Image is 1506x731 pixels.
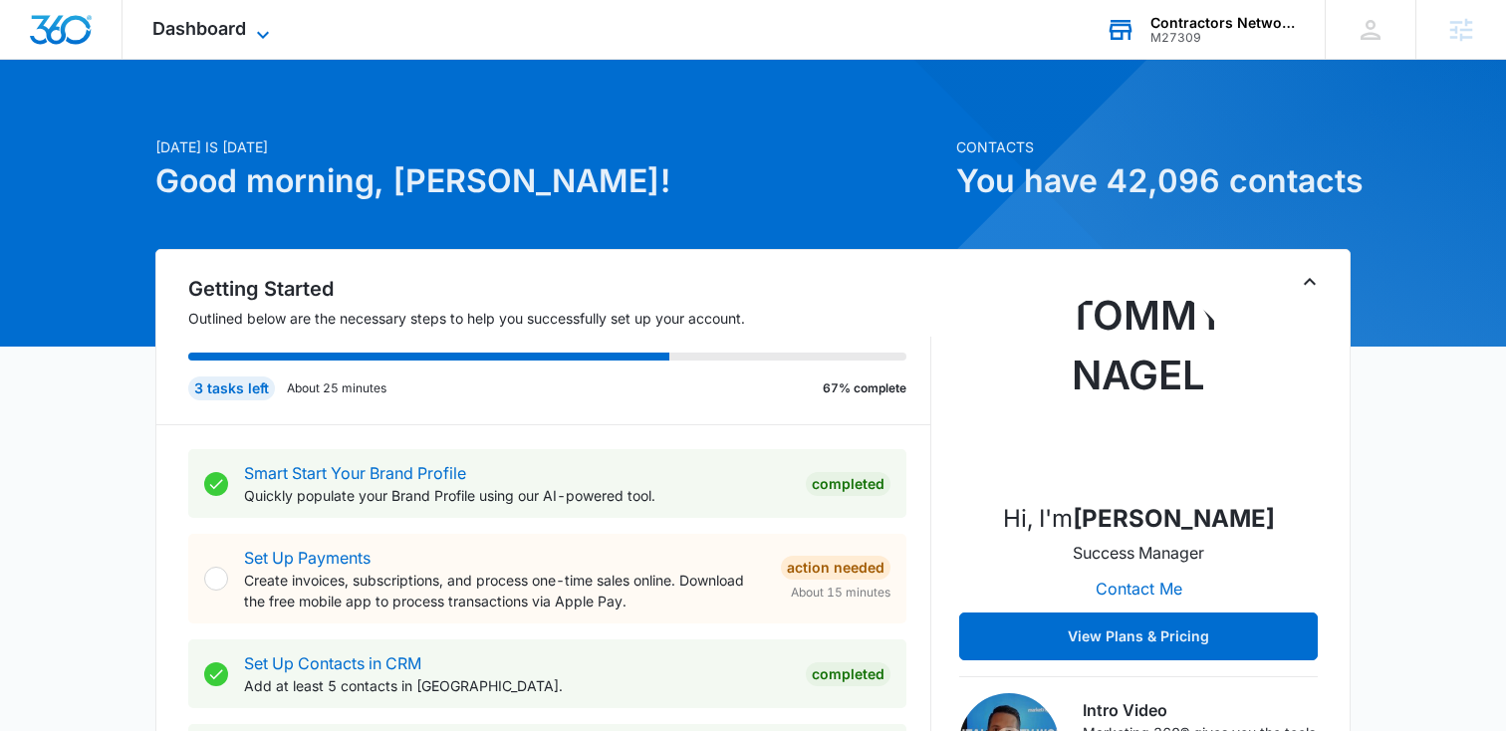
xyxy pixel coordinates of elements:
[1039,286,1238,485] img: Tommy Nagel
[188,274,931,304] h2: Getting Started
[244,570,765,611] p: Create invoices, subscriptions, and process one-time sales online. Download the free mobile app t...
[244,548,371,568] a: Set Up Payments
[806,662,890,686] div: Completed
[791,584,890,602] span: About 15 minutes
[244,463,466,483] a: Smart Start Your Brand Profile
[823,379,906,397] p: 67% complete
[806,472,890,496] div: Completed
[1150,15,1296,31] div: account name
[1073,541,1204,565] p: Success Manager
[1298,270,1322,294] button: Toggle Collapse
[155,136,944,157] p: [DATE] is [DATE]
[152,18,246,39] span: Dashboard
[1003,501,1275,537] p: Hi, I'm
[244,485,790,506] p: Quickly populate your Brand Profile using our AI-powered tool.
[956,136,1351,157] p: Contacts
[188,376,275,400] div: 3 tasks left
[1073,504,1275,533] strong: [PERSON_NAME]
[287,379,386,397] p: About 25 minutes
[1150,31,1296,45] div: account id
[1076,565,1202,612] button: Contact Me
[956,157,1351,205] h1: You have 42,096 contacts
[244,653,421,673] a: Set Up Contacts in CRM
[959,612,1318,660] button: View Plans & Pricing
[188,308,931,329] p: Outlined below are the necessary steps to help you successfully set up your account.
[244,675,790,696] p: Add at least 5 contacts in [GEOGRAPHIC_DATA].
[1083,698,1318,722] h3: Intro Video
[781,556,890,580] div: Action Needed
[155,157,944,205] h1: Good morning, [PERSON_NAME]!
